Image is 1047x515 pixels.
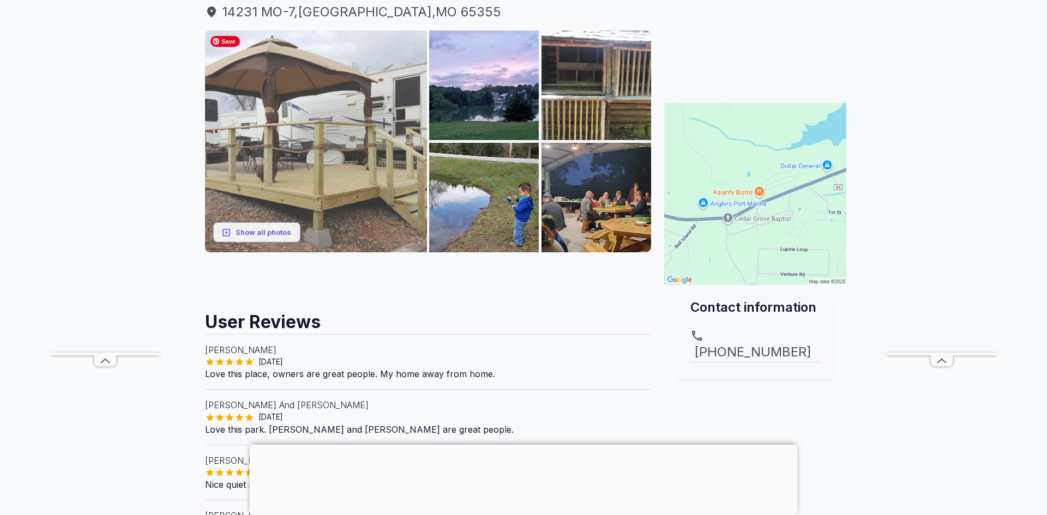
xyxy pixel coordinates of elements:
[887,26,996,353] iframe: Advertisement
[205,454,651,467] p: [PERSON_NAME]
[254,411,287,422] span: [DATE]
[541,31,651,140] img: AAcXr8rLBsoVAzwxbaGa4oV65mFtNHe8N44HgKGa7K8skIf5v5spUZfcubgaD91JaC1bI733TPHQf0lQqxDnZvL7ncBjggvwc...
[205,301,651,334] h2: User Reviews
[250,445,798,512] iframe: Advertisement
[205,478,651,491] p: Nice quiet area, clean and friendly people living there!!
[205,2,651,22] span: 14231 MO-7 , [GEOGRAPHIC_DATA] , MO 65355
[205,252,651,301] iframe: Advertisement
[51,26,160,353] iframe: Advertisement
[205,423,651,436] p: Love this park. [PERSON_NAME] and [PERSON_NAME] are great people.
[690,298,820,316] h2: Contact information
[429,31,539,140] img: AAcXr8pmewT0lQIUj2gGhbNnPcJU-bMpyRCYLBPOoF0ba4BpFrdsXP3PnsgMJ9rjmbmRr_jFY3ynW3AjdURZNEa_bmE-wpH-q...
[690,329,820,362] a: [PHONE_NUMBER]
[541,143,651,252] img: AAcXr8pJJeoAEqJ5mGFRt5f9paiQ6Gj_EG_2Asdj0TXuIbdbnfL6Pj7SqXrJq4PPKj7rn08O-x_HD8s-ZQMxqYnz62o7GDhTa...
[429,143,539,252] img: AAcXr8rMUJcOcz035WswW7oLKMCs2TWB419Xz0lM1UotL3AEZ6IYK0jYLQAdzNHShWAdwjO_vThy8H1PJ_DzKx8qQbfw-Ay0e...
[205,31,427,252] img: AAcXr8qCThtmrWIv-LVQXVctYniAFwh9DGMCVAz5sURIbqGqqyb_b5zJfO4BeWy7ZzJRWcy2Eb_TokOWt7BRv-gNYJin8Jf70...
[205,343,651,356] p: [PERSON_NAME]
[664,103,846,285] img: Map for Lakeview RV Park
[213,222,300,243] button: Show all photos
[254,356,287,367] span: [DATE]
[210,36,240,47] span: Save
[205,398,651,411] p: [PERSON_NAME] And [PERSON_NAME]
[205,2,651,22] a: 14231 MO-7,[GEOGRAPHIC_DATA],MO 65355
[205,367,651,380] p: Love this place, owners are great people. My home away from home.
